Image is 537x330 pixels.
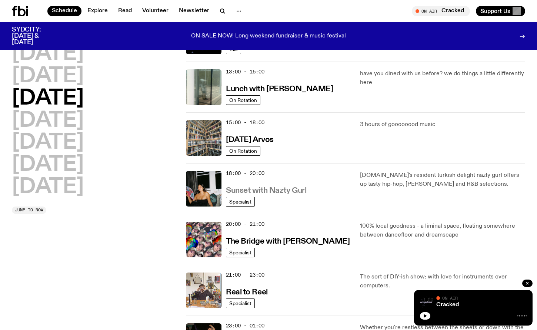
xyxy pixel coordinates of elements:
[442,296,458,300] span: On Air
[186,120,221,156] img: A corner shot of the fbi music library
[229,250,251,255] span: Specialist
[83,6,112,16] a: Explore
[412,6,470,16] button: On AirCracked
[47,6,81,16] a: Schedule
[226,119,264,126] span: 15:00 - 18:00
[226,236,350,245] a: The Bridge with [PERSON_NAME]
[226,170,264,177] span: 18:00 - 20:00
[12,110,84,131] button: [DATE]
[226,248,255,257] a: Specialist
[226,221,264,228] span: 20:00 - 21:00
[229,300,251,306] span: Specialist
[226,135,274,144] a: [DATE] Arvos
[138,6,173,16] a: Volunteer
[12,132,84,153] button: [DATE]
[226,146,260,156] a: On Rotation
[226,185,306,195] a: Sunset with Nazty Gurl
[12,88,84,109] button: [DATE]
[360,222,525,240] p: 100% local goodness - a liminal space, floating somewhere between dancefloor and dreamscape
[480,8,510,14] span: Support Us
[12,177,84,198] button: [DATE]
[360,69,525,87] p: have you dined with us before? we do things a little differently here
[226,287,268,296] a: Real to Reel
[226,322,264,329] span: 23:00 - 01:00
[12,44,84,65] button: [DATE]
[226,271,264,278] span: 21:00 - 23:00
[226,68,264,75] span: 13:00 - 15:00
[226,95,260,105] a: On Rotation
[226,197,255,207] a: Specialist
[229,148,257,154] span: On Rotation
[12,66,84,87] button: [DATE]
[226,85,333,93] h3: Lunch with [PERSON_NAME]
[226,238,350,245] h3: The Bridge with [PERSON_NAME]
[360,171,525,189] p: [DOMAIN_NAME]'s resident turkish delight nazty gurl offers up tasty hip-hop, [PERSON_NAME] and R&...
[226,84,333,93] a: Lunch with [PERSON_NAME]
[226,187,306,195] h3: Sunset with Nazty Gurl
[186,273,221,308] img: Jasper Craig Adams holds a vintage camera to his eye, obscuring his face. He is wearing a grey ju...
[226,136,274,144] h3: [DATE] Arvos
[476,6,525,16] button: Support Us
[229,97,257,103] span: On Rotation
[436,302,459,308] a: Cracked
[226,298,255,308] a: Specialist
[174,6,214,16] a: Newsletter
[15,208,43,212] span: Jump to now
[226,288,268,296] h3: Real to Reel
[360,120,525,129] p: 3 hours of goooooood music
[12,155,84,175] button: [DATE]
[12,27,59,46] h3: SYDCITY: [DATE] & [DATE]
[12,207,46,214] button: Jump to now
[360,273,525,290] p: The sort of DIY-ish show: with love for instruments over computers.
[229,199,251,204] span: Specialist
[114,6,136,16] a: Read
[191,33,346,40] p: ON SALE NOW! Long weekend fundraiser & music festival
